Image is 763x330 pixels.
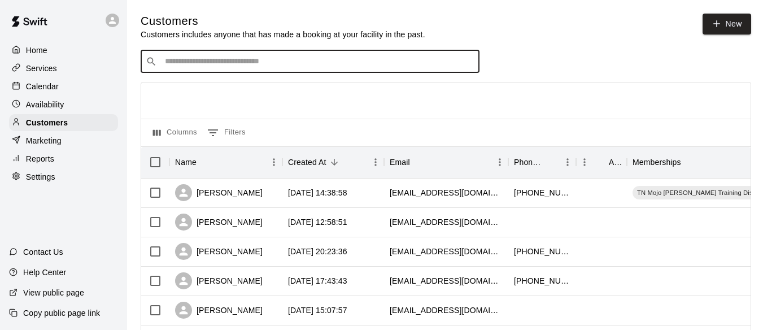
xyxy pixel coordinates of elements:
[150,124,200,142] button: Select columns
[514,246,570,257] div: +16232700455
[543,154,559,170] button: Sort
[491,154,508,171] button: Menu
[367,154,384,171] button: Menu
[175,146,197,178] div: Name
[288,216,347,228] div: 2025-08-09 12:58:51
[288,187,347,198] div: 2025-08-15 14:38:58
[390,187,503,198] div: micheleandscarlett@me.com
[390,146,410,178] div: Email
[576,154,593,171] button: Menu
[514,146,543,178] div: Phone Number
[514,275,570,286] div: +14803324712
[204,124,248,142] button: Show filters
[390,305,503,316] div: lainey5443@gmail.com
[26,99,64,110] p: Availability
[23,267,66,278] p: Help Center
[390,216,503,228] div: raiko212@outlook.com
[410,154,426,170] button: Sort
[326,154,342,170] button: Sort
[288,305,347,316] div: 2025-07-27 15:07:57
[288,275,347,286] div: 2025-07-30 17:43:43
[175,272,263,289] div: [PERSON_NAME]
[593,154,609,170] button: Sort
[23,287,84,298] p: View public page
[23,246,63,258] p: Contact Us
[559,154,576,171] button: Menu
[26,63,57,74] p: Services
[384,146,508,178] div: Email
[633,146,681,178] div: Memberships
[9,96,118,113] a: Availability
[514,187,570,198] div: +14802511981
[23,307,100,319] p: Copy public page link
[681,154,697,170] button: Sort
[9,168,118,185] a: Settings
[288,146,326,178] div: Created At
[9,78,118,95] a: Calendar
[9,114,118,131] a: Customers
[169,146,282,178] div: Name
[141,50,479,73] div: Search customers by name or email
[175,243,263,260] div: [PERSON_NAME]
[26,45,47,56] p: Home
[26,81,59,92] p: Calendar
[141,14,425,29] h5: Customers
[609,146,621,178] div: Age
[576,146,627,178] div: Age
[282,146,384,178] div: Created At
[197,154,212,170] button: Sort
[9,150,118,167] a: Reports
[390,246,503,257] div: saraaecker@yahoo.com
[175,184,263,201] div: [PERSON_NAME]
[26,153,54,164] p: Reports
[26,117,68,128] p: Customers
[26,171,55,183] p: Settings
[288,246,347,257] div: 2025-08-04 20:23:36
[390,275,503,286] div: bjginis@yahoo.com
[265,154,282,171] button: Menu
[26,135,62,146] p: Marketing
[9,42,118,59] a: Home
[175,302,263,319] div: [PERSON_NAME]
[175,214,263,231] div: [PERSON_NAME]
[508,146,576,178] div: Phone Number
[9,132,118,149] a: Marketing
[141,29,425,40] p: Customers includes anyone that has made a booking at your facility in the past.
[703,14,751,34] a: New
[9,60,118,77] a: Services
